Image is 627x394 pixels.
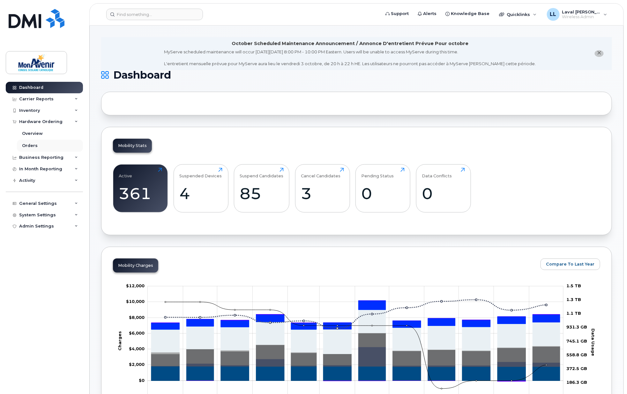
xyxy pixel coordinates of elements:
[567,297,581,302] tspan: 1.3 TB
[129,315,145,320] tspan: $8,000
[541,259,600,270] button: Compare To Last Year
[126,299,145,304] g: $0
[240,168,284,178] div: Suspend Candidates
[546,261,595,267] span: Compare To Last Year
[362,168,405,209] a: Pending Status0
[119,168,162,209] a: Active361
[240,184,284,203] div: 85
[129,315,145,320] g: $0
[567,380,587,385] tspan: 186.3 GB
[567,311,581,316] tspan: 1.1 TB
[567,283,581,288] tspan: 1.5 TB
[119,168,132,178] div: Active
[151,333,560,366] g: Data
[126,299,145,304] tspan: $10,000
[422,168,465,209] a: Data Conflicts0
[301,168,344,209] a: Cancel Candidates3
[129,362,145,367] tspan: $2,000
[151,310,560,354] g: Features
[151,314,560,382] g: Credits
[567,366,587,371] tspan: 372.5 GB
[301,168,340,178] div: Cancel Candidates
[129,330,145,336] tspan: $6,000
[567,338,587,344] tspan: 745.1 GB
[164,49,536,67] div: MyServe scheduled maintenance will occur [DATE][DATE] 8:00 PM - 10:00 PM Eastern. Users will be u...
[232,40,468,47] div: October Scheduled Maintenance Announcement / Annonce D'entretient Prévue Pour octobre
[113,70,171,80] span: Dashboard
[117,331,123,351] tspan: Charges
[179,184,222,203] div: 4
[567,352,587,357] tspan: 558.8 GB
[129,362,145,367] g: $0
[179,168,222,209] a: Suspended Devices4
[129,330,145,336] g: $0
[151,333,560,354] g: Hardware
[151,367,560,381] g: Rate Plan
[139,378,145,383] tspan: $0
[362,168,394,178] div: Pending Status
[591,328,596,356] tspan: Data Usage
[129,346,145,351] g: $0
[362,184,405,203] div: 0
[129,346,145,351] tspan: $4,000
[151,301,560,329] g: HST
[240,168,284,209] a: Suspend Candidates85
[422,184,465,203] div: 0
[595,50,604,57] button: close notification
[301,184,344,203] div: 3
[126,283,145,288] g: $0
[119,184,162,203] div: 361
[126,283,145,288] tspan: $12,000
[179,168,222,178] div: Suspended Devices
[422,168,452,178] div: Data Conflicts
[567,325,587,330] tspan: 931.3 GB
